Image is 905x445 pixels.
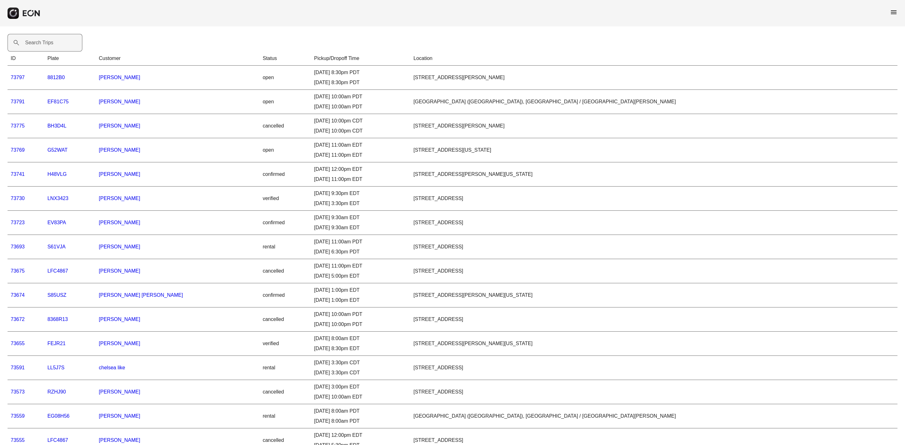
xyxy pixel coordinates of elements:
a: 73655 [11,341,25,346]
a: chelsea like [99,365,125,370]
div: [DATE] 1:00pm EDT [314,286,407,294]
td: [GEOGRAPHIC_DATA] ([GEOGRAPHIC_DATA]), [GEOGRAPHIC_DATA] / [GEOGRAPHIC_DATA][PERSON_NAME] [410,404,897,428]
td: cancelled [260,380,311,404]
td: [STREET_ADDRESS][US_STATE] [410,138,897,162]
a: [PERSON_NAME] [99,268,140,274]
td: [STREET_ADDRESS][PERSON_NAME] [410,66,897,90]
a: 73730 [11,196,25,201]
td: cancelled [260,307,311,332]
div: [DATE] 10:00pm CDT [314,117,407,125]
div: [DATE] 3:30pm CDT [314,359,407,366]
a: 8812B0 [47,75,65,80]
a: H48VLG [47,171,67,177]
div: [DATE] 3:30pm EDT [314,200,407,207]
div: [DATE] 11:00pm EDT [314,151,407,159]
th: Pickup/Dropoff Time [311,52,410,66]
div: [DATE] 3:00pm EDT [314,383,407,391]
td: confirmed [260,211,311,235]
div: [DATE] 8:00am PDT [314,417,407,425]
a: 73693 [11,244,25,249]
td: [GEOGRAPHIC_DATA] ([GEOGRAPHIC_DATA]), [GEOGRAPHIC_DATA] / [GEOGRAPHIC_DATA][PERSON_NAME] [410,90,897,114]
a: 73674 [11,292,25,298]
a: 73791 [11,99,25,104]
div: [DATE] 8:30pm EDT [314,345,407,352]
div: [DATE] 10:00am PDT [314,311,407,318]
td: open [260,138,311,162]
a: 73741 [11,171,25,177]
a: BH3D4L [47,123,66,128]
a: [PERSON_NAME] [99,341,140,346]
td: [STREET_ADDRESS] [410,211,897,235]
a: [PERSON_NAME] [PERSON_NAME] [99,292,183,298]
a: [PERSON_NAME] [99,147,140,153]
div: [DATE] 3:30pm CDT [314,369,407,377]
a: 73769 [11,147,25,153]
td: [STREET_ADDRESS] [410,235,897,259]
th: Status [260,52,311,66]
a: RZHJ90 [47,389,66,394]
td: confirmed [260,283,311,307]
td: confirmed [260,162,311,187]
a: LFC4867 [47,268,68,274]
a: [PERSON_NAME] [99,317,140,322]
a: [PERSON_NAME] [99,196,140,201]
div: [DATE] 11:00am PDT [314,238,407,246]
a: [PERSON_NAME] [99,99,140,104]
div: [DATE] 8:00am EDT [314,335,407,342]
td: rental [260,235,311,259]
a: [PERSON_NAME] [99,437,140,443]
a: [PERSON_NAME] [99,123,140,128]
a: 73672 [11,317,25,322]
div: [DATE] 8:30pm PDT [314,69,407,76]
div: [DATE] 12:00pm EDT [314,431,407,439]
a: EG08H56 [47,413,69,419]
a: 73591 [11,365,25,370]
a: 73555 [11,437,25,443]
div: [DATE] 8:00am PDT [314,407,407,415]
td: [STREET_ADDRESS][PERSON_NAME][US_STATE] [410,162,897,187]
a: [PERSON_NAME] [99,171,140,177]
div: [DATE] 1:00pm EDT [314,296,407,304]
td: open [260,66,311,90]
div: [DATE] 11:00pm EDT [314,176,407,183]
th: ID [8,52,44,66]
a: LL5J7S [47,365,64,370]
a: [PERSON_NAME] [99,389,140,394]
td: [STREET_ADDRESS] [410,380,897,404]
a: [PERSON_NAME] [99,220,140,225]
a: LFC4867 [47,437,68,443]
a: 73559 [11,413,25,419]
th: Customer [96,52,260,66]
div: [DATE] 8:30pm PDT [314,79,407,86]
a: 73775 [11,123,25,128]
a: 73723 [11,220,25,225]
th: Plate [44,52,96,66]
a: G52WAT [47,147,68,153]
td: verified [260,187,311,211]
a: EF81C75 [47,99,69,104]
div: [DATE] 9:30am EDT [314,224,407,231]
div: [DATE] 11:00pm EDT [314,262,407,270]
a: 8368R13 [47,317,68,322]
td: [STREET_ADDRESS] [410,259,897,283]
td: [STREET_ADDRESS][PERSON_NAME][US_STATE] [410,283,897,307]
div: [DATE] 5:00pm EDT [314,272,407,280]
td: open [260,90,311,114]
a: FEJR21 [47,341,66,346]
a: [PERSON_NAME] [99,75,140,80]
a: LNX3423 [47,196,69,201]
td: [STREET_ADDRESS] [410,307,897,332]
div: [DATE] 10:00pm PDT [314,321,407,328]
td: [STREET_ADDRESS] [410,187,897,211]
div: [DATE] 6:30pm PDT [314,248,407,256]
div: [DATE] 10:00am PDT [314,93,407,100]
td: [STREET_ADDRESS][PERSON_NAME] [410,114,897,138]
div: [DATE] 9:30am EDT [314,214,407,221]
a: [PERSON_NAME] [99,413,140,419]
div: [DATE] 9:30pm EDT [314,190,407,197]
a: S61VJA [47,244,66,249]
a: [PERSON_NAME] [99,244,140,249]
td: [STREET_ADDRESS][PERSON_NAME][US_STATE] [410,332,897,356]
div: [DATE] 11:00am EDT [314,141,407,149]
td: [STREET_ADDRESS] [410,356,897,380]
